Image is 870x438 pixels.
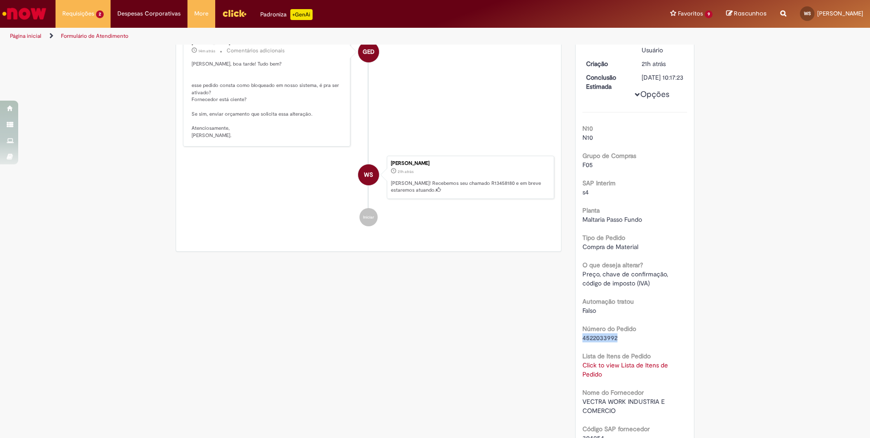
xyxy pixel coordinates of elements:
span: 21h atrás [398,169,414,174]
span: VECTRA WORK INDUSTRIA E COMERCIO [582,397,667,415]
b: Número do Pedido [582,325,636,333]
a: Formulário de Atendimento [61,32,128,40]
a: Rascunhos [726,10,767,18]
span: Despesas Corporativas [117,9,181,18]
span: More [194,9,208,18]
div: [DATE] 10:17:23 [642,73,684,82]
span: WS [804,10,811,16]
b: Grupo de Compras [582,152,636,160]
span: 4522033992 [582,334,617,342]
div: Pendente Usuário [642,36,684,55]
span: Favoritos [678,9,703,18]
div: [PERSON_NAME] [391,161,549,166]
time: 29/08/2025 11:09:56 [198,48,215,54]
div: Gabriele Estefane Da Silva [358,41,379,62]
b: Automação tratou [582,297,634,306]
p: [PERSON_NAME], boa tarde! Tudo bem? esse pedido consta como bloqueado em nosso sistema, é pra ser... [192,61,343,139]
img: click_logo_yellow_360x200.png [222,6,247,20]
b: O que deseja alterar? [582,261,643,269]
b: Tipo de Pedido [582,234,625,242]
span: Maltaria Passo Fundo [582,215,642,224]
span: WS [364,164,373,186]
img: ServiceNow [1,5,48,23]
p: [PERSON_NAME]! Recebemos seu chamado R13458180 e em breve estaremos atuando. [391,180,549,194]
dt: Conclusão Estimada [579,73,635,91]
li: Wallyson De Paiva Sousa [183,156,554,199]
span: 2 [96,10,104,18]
b: Lista de Itens de Pedido [582,352,651,360]
div: Wallyson De Paiva Sousa [358,164,379,185]
time: 28/08/2025 14:17:20 [398,169,414,174]
small: Comentários adicionais [227,47,285,55]
time: 28/08/2025 14:17:20 [642,60,666,68]
a: Página inicial [10,32,41,40]
span: N10 [582,133,593,142]
span: F05 [582,161,593,169]
span: Rascunhos [734,9,767,18]
span: 21h atrás [642,60,666,68]
span: Requisições [62,9,94,18]
b: Código SAP fornecedor [582,425,650,433]
span: s4 [582,188,589,196]
b: Planta [582,206,600,214]
p: +GenAi [290,9,313,20]
span: Falso [582,306,596,315]
span: Compra de Material [582,243,638,251]
span: GED [363,41,374,63]
dt: Criação [579,59,635,68]
span: 14m atrás [198,48,215,54]
span: 9 [705,10,713,18]
b: N10 [582,124,593,132]
a: Click to view Lista de Itens de Pedido [582,361,668,378]
div: Padroniza [260,9,313,20]
div: 28/08/2025 14:17:20 [642,59,684,68]
ul: Trilhas de página [7,28,573,45]
b: SAP Interim [582,179,616,187]
ul: Histórico de tíquete [183,24,554,235]
span: [PERSON_NAME] [817,10,863,17]
b: Nome do Fornecedor [582,388,644,397]
span: Preço, chave de confirmação, código de imposto (IVA) [582,270,670,287]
